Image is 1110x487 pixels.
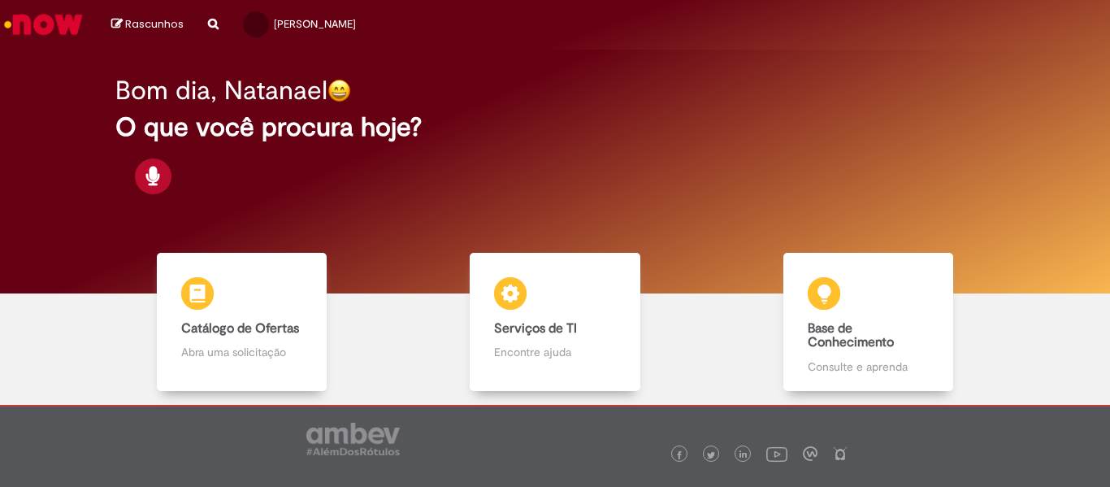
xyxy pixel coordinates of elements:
img: logo_footer_youtube.png [766,443,787,464]
p: Encontre ajuda [494,344,616,360]
a: Serviços de TI Encontre ajuda [398,253,711,391]
img: logo_footer_facebook.png [675,451,683,459]
span: [PERSON_NAME] [274,17,356,31]
a: Base de Conhecimento Consulte e aprenda [712,253,1025,391]
b: Base de Conhecimento [808,320,894,351]
img: ServiceNow [2,8,85,41]
img: logo_footer_linkedin.png [739,450,748,460]
b: Catálogo de Ofertas [181,320,299,337]
img: logo_footer_workplace.png [803,446,817,461]
p: Abra uma solicitação [181,344,303,360]
span: Rascunhos [125,16,184,32]
h2: O que você procura hoje? [115,113,995,141]
a: Catálogo de Ofertas Abra uma solicitação [85,253,398,391]
a: Rascunhos [111,17,184,33]
p: Consulte e aprenda [808,359,930,375]
img: logo_footer_ambev_rotulo_gray.png [306,423,400,455]
img: logo_footer_naosei.png [833,446,848,461]
h2: Bom dia, Natanael [115,76,327,105]
b: Serviços de TI [494,320,577,337]
img: logo_footer_twitter.png [707,451,715,459]
img: happy-face.png [327,79,351,102]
